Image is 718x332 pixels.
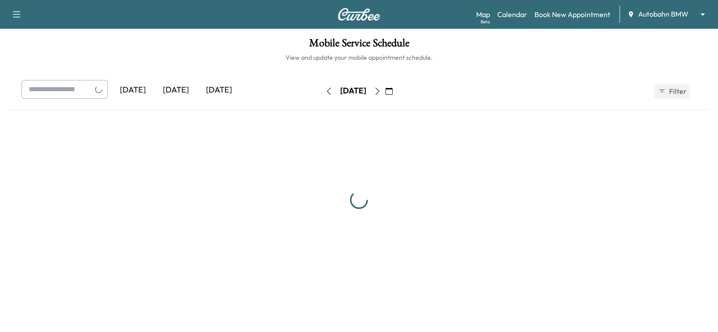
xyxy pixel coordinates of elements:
[197,80,241,101] div: [DATE]
[654,84,689,98] button: Filter
[534,9,610,20] a: Book New Appointment
[154,80,197,101] div: [DATE]
[497,9,527,20] a: Calendar
[9,38,709,53] h1: Mobile Service Schedule
[476,9,490,20] a: MapBeta
[337,8,381,21] img: Curbee Logo
[111,80,154,101] div: [DATE]
[9,53,709,62] h6: View and update your mobile appointment schedule.
[340,85,366,97] div: [DATE]
[669,86,685,97] span: Filter
[481,18,490,25] div: Beta
[638,9,688,19] span: Autobahn BMW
